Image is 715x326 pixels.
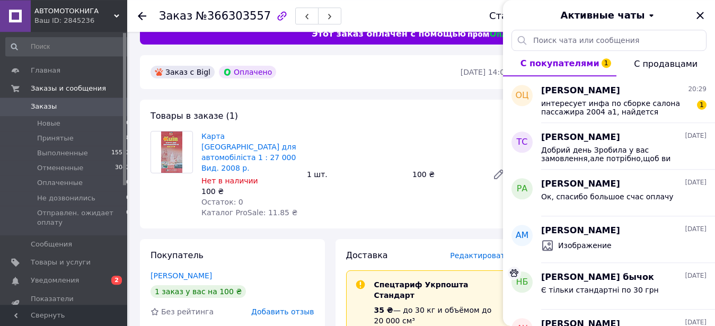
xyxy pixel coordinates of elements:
[374,306,393,314] span: 35 ₴
[251,307,314,316] span: Добавить отзыв
[201,198,243,206] span: Остаток: 0
[688,85,707,94] span: 20:29
[541,192,674,201] span: Ок, спасибо большое счас оплачу
[37,208,126,227] span: Отправлен. ожидает оплату
[196,10,271,22] span: №366303557
[489,11,560,21] div: Статус заказа
[541,286,659,294] span: Є тільки стандартні по 30 грн
[115,163,130,173] span: 3042
[303,167,408,182] div: 1 шт.
[126,178,130,188] span: 0
[503,51,616,76] button: С покупателями1
[541,99,692,116] span: интересует инфа по сборке салона пассажира 2004 а1, найдется подобная инфа?
[685,271,707,280] span: [DATE]
[511,30,707,51] input: Поиск чата или сообщения
[138,11,146,21] div: Вернуться назад
[616,51,715,76] button: С продавцами
[34,6,114,16] span: АВТОМОТОКНИГА
[37,119,60,128] span: Новые
[126,193,130,203] span: 0
[408,167,484,182] div: 100 ₴
[541,131,620,144] span: [PERSON_NAME]
[685,131,707,140] span: [DATE]
[31,276,79,285] span: Уведомления
[34,16,127,25] div: Ваш ID: 2845236
[697,100,707,110] span: 1
[111,148,130,158] span: 15572
[685,225,707,234] span: [DATE]
[520,58,599,68] span: С покупателями
[161,131,183,173] img: Карта Київ для автомобіліста 1 : 27 000 Вид. 2008 р.
[31,240,72,249] span: Сообщения
[37,148,88,158] span: Выполненные
[201,186,298,197] div: 100 ₴
[561,8,645,22] span: Активные чаты
[201,208,297,217] span: Каталог ProSale: 11.85 ₴
[201,177,258,185] span: Нет в наличии
[634,59,698,69] span: С продавцами
[151,250,204,260] span: Покупатель
[541,271,654,284] span: [PERSON_NAME] бычок
[541,85,620,97] span: [PERSON_NAME]
[685,178,707,187] span: [DATE]
[558,240,612,251] span: Изображение
[503,263,715,310] button: нб[PERSON_NAME] бычок[DATE]Є тільки стандартні по 30 грн
[151,111,238,121] span: Товары в заказе (1)
[126,119,130,128] span: 0
[533,8,685,22] button: Активные чаты
[503,123,715,170] button: ТС[PERSON_NAME][DATE]Добрий день Зробила у вас замовлення,але потрібно,щоб ви швидко його відправ...
[126,208,130,227] span: 0
[516,276,528,288] span: нб
[37,134,74,143] span: Принятые
[5,37,131,56] input: Поиск
[201,132,296,172] a: Карта [GEOGRAPHIC_DATA] для автомобіліста 1 : 27 000 Вид. 2008 р.
[31,84,106,93] span: Заказы и сообщения
[31,258,91,267] span: Товары и услуги
[37,178,83,188] span: Оплаченные
[517,136,528,148] span: ТС
[111,276,122,285] span: 2
[122,134,130,143] span: 18
[37,163,83,173] span: Отмененные
[602,58,611,68] span: 1
[517,183,528,195] span: рА
[151,271,212,280] a: [PERSON_NAME]
[31,102,57,111] span: Заказы
[151,285,246,298] div: 1 заказ у вас на 100 ₴
[461,68,509,76] time: [DATE] 14:06
[503,216,715,263] button: АМ[PERSON_NAME][DATE]Изображение
[516,230,529,242] span: АМ
[31,66,60,75] span: Главная
[488,164,509,185] a: Редактировать
[374,305,501,326] div: — до 30 кг и объёмом до 20 000 см³
[541,225,620,237] span: [PERSON_NAME]
[515,90,528,102] span: ОЦ
[159,10,192,22] span: Заказ
[694,9,707,22] button: Закрыть
[151,66,215,78] div: Заказ с Bigl
[31,294,98,313] span: Показатели работы компании
[346,250,388,260] span: Доставка
[312,28,466,40] span: Этот заказ оплачен с помощью
[219,66,276,78] div: Оплачено
[161,307,214,316] span: Без рейтинга
[374,280,469,299] span: Спецтариф Укрпошта Стандарт
[541,178,620,190] span: [PERSON_NAME]
[541,146,692,163] span: Добрий день Зробила у вас замовлення,але потрібно,щоб ви швидко його відправили,тому що дитина зм...
[450,251,509,260] span: Редактировать
[503,76,715,123] button: ОЦ[PERSON_NAME]20:29интересует инфа по сборке салона пассажира 2004 а1, найдется подобная инфа?1
[37,193,95,203] span: Не дозвонились
[503,170,715,216] button: рА[PERSON_NAME][DATE]Ок, спасибо большое счас оплачу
